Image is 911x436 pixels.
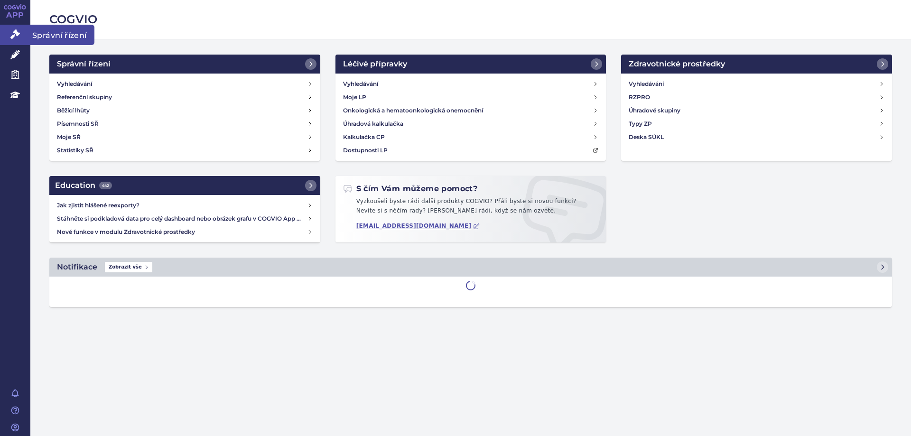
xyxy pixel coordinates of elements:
[629,93,650,102] h4: RZPRO
[343,197,599,219] p: Vyzkoušeli byste rádi další produkty COGVIO? Přáli byste si novou funkci? Nevíte si s něčím rady?...
[57,119,99,129] h4: Písemnosti SŘ
[339,144,603,157] a: Dostupnosti LP
[57,261,97,273] h2: Notifikace
[49,176,320,195] a: Education442
[625,104,888,117] a: Úhradové skupiny
[339,91,603,104] a: Moje LP
[621,55,892,74] a: Zdravotnické prostředky
[339,77,603,91] a: Vyhledávání
[53,91,316,104] a: Referenční skupiny
[629,106,680,115] h4: Úhradové skupiny
[99,182,112,189] span: 442
[343,184,478,194] h2: S čím Vám můžeme pomoct?
[625,91,888,104] a: RZPRO
[53,144,316,157] a: Statistiky SŘ
[343,146,388,155] h4: Dostupnosti LP
[629,132,664,142] h4: Deska SÚKL
[343,79,378,89] h4: Vyhledávání
[53,104,316,117] a: Běžící lhůty
[629,58,725,70] h2: Zdravotnické prostředky
[629,79,664,89] h4: Vyhledávání
[49,258,892,277] a: NotifikaceZobrazit vše
[53,199,316,212] a: Jak zjistit hlášené reexporty?
[105,262,152,272] span: Zobrazit vše
[49,11,892,28] h2: COGVIO
[356,223,480,230] a: [EMAIL_ADDRESS][DOMAIN_NAME]
[629,119,652,129] h4: Typy ZP
[30,25,94,45] span: Správní řízení
[57,79,92,89] h4: Vyhledávání
[343,132,385,142] h4: Kalkulačka CP
[53,225,316,239] a: Nové funkce v modulu Zdravotnické prostředky
[339,130,603,144] a: Kalkulačka CP
[625,130,888,144] a: Deska SÚKL
[53,212,316,225] a: Stáhněte si podkladová data pro celý dashboard nebo obrázek grafu v COGVIO App modulu Analytics
[343,119,403,129] h4: Úhradová kalkulačka
[625,117,888,130] a: Typy ZP
[57,201,307,210] h4: Jak zjistit hlášené reexporty?
[57,58,111,70] h2: Správní řízení
[625,77,888,91] a: Vyhledávání
[339,104,603,117] a: Onkologická a hematoonkologická onemocnění
[343,58,407,70] h2: Léčivé přípravky
[57,93,112,102] h4: Referenční skupiny
[343,106,483,115] h4: Onkologická a hematoonkologická onemocnění
[343,93,366,102] h4: Moje LP
[57,227,307,237] h4: Nové funkce v modulu Zdravotnické prostředky
[57,146,93,155] h4: Statistiky SŘ
[55,180,112,191] h2: Education
[339,117,603,130] a: Úhradová kalkulačka
[335,55,606,74] a: Léčivé přípravky
[49,55,320,74] a: Správní řízení
[53,130,316,144] a: Moje SŘ
[53,117,316,130] a: Písemnosti SŘ
[57,132,81,142] h4: Moje SŘ
[57,214,307,223] h4: Stáhněte si podkladová data pro celý dashboard nebo obrázek grafu v COGVIO App modulu Analytics
[57,106,90,115] h4: Běžící lhůty
[53,77,316,91] a: Vyhledávání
